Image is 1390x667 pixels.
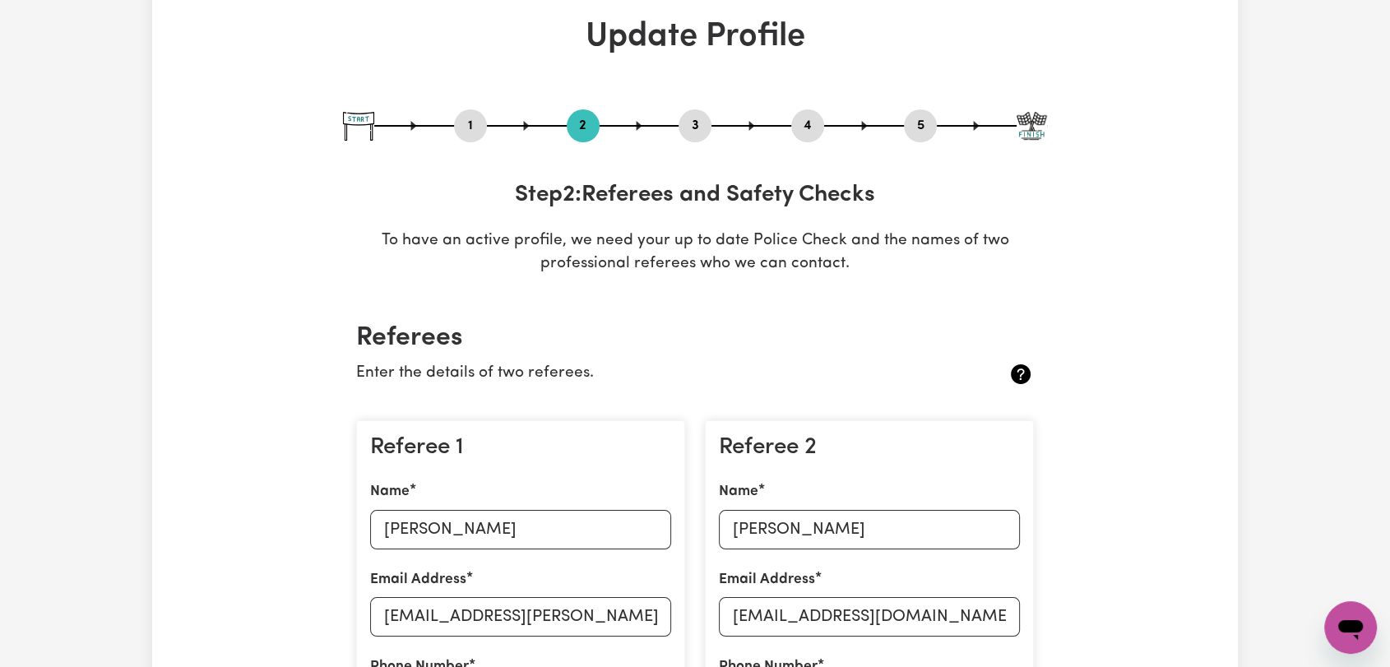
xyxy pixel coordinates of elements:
label: Name [370,481,410,503]
h1: Update Profile [343,17,1047,57]
h2: Referees [356,322,1034,354]
button: Go to step 5 [904,115,937,137]
label: Email Address [719,569,815,591]
button: Go to step 1 [454,115,487,137]
label: Name [719,481,758,503]
button: Go to step 4 [791,115,824,137]
iframe: Button to launch messaging window [1324,601,1377,654]
h3: Referee 1 [370,434,671,462]
button: Go to step 2 [567,115,600,137]
h3: Step 2 : Referees and Safety Checks [343,182,1047,210]
button: Go to step 3 [679,115,711,137]
p: To have an active profile, we need your up to date Police Check and the names of two professional... [343,229,1047,277]
h3: Referee 2 [719,434,1020,462]
p: Enter the details of two referees. [356,362,921,386]
label: Email Address [370,569,466,591]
